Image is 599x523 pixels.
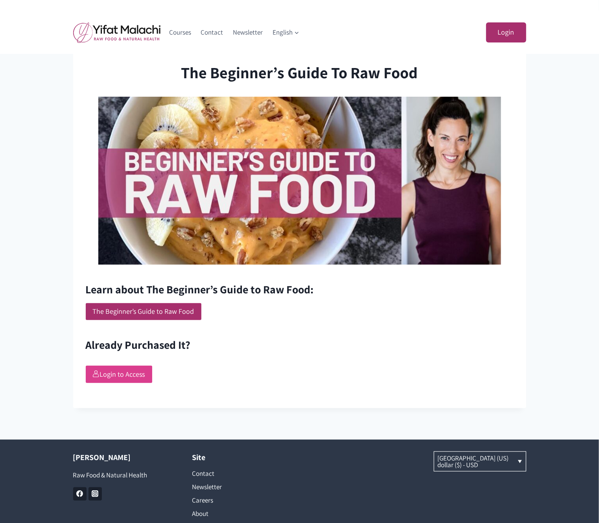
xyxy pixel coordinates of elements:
img: yifat_logo41_en.png [73,22,160,43]
a: Courses [164,23,196,42]
a: Instagram [88,487,102,501]
a: The Beginner’s Guide to Raw Food [86,303,201,320]
h2: [PERSON_NAME] [73,451,169,463]
nav: Primary Navigation [164,23,304,42]
h2: Site [192,451,288,463]
a: Facebook [73,487,87,501]
a: Careers [192,494,288,507]
a: Newsletter [228,23,268,42]
a: Contact [196,23,228,42]
p: Raw Food & Natural Health [73,470,169,481]
a: Login to Access [86,366,152,383]
h1: The Beginner’s Guide To Raw Food [86,61,514,84]
a: About [192,507,288,520]
button: Child menu of English [267,23,304,42]
a: Login [486,22,526,42]
h2: Learn about The Beginner’s Guide to Raw Food: [86,281,514,298]
a: Contact [192,467,288,481]
a: [GEOGRAPHIC_DATA] (US) dollar ($) - USD [434,452,526,471]
h2: Already Purchased It? [86,337,514,353]
a: Newsletter [192,481,288,494]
